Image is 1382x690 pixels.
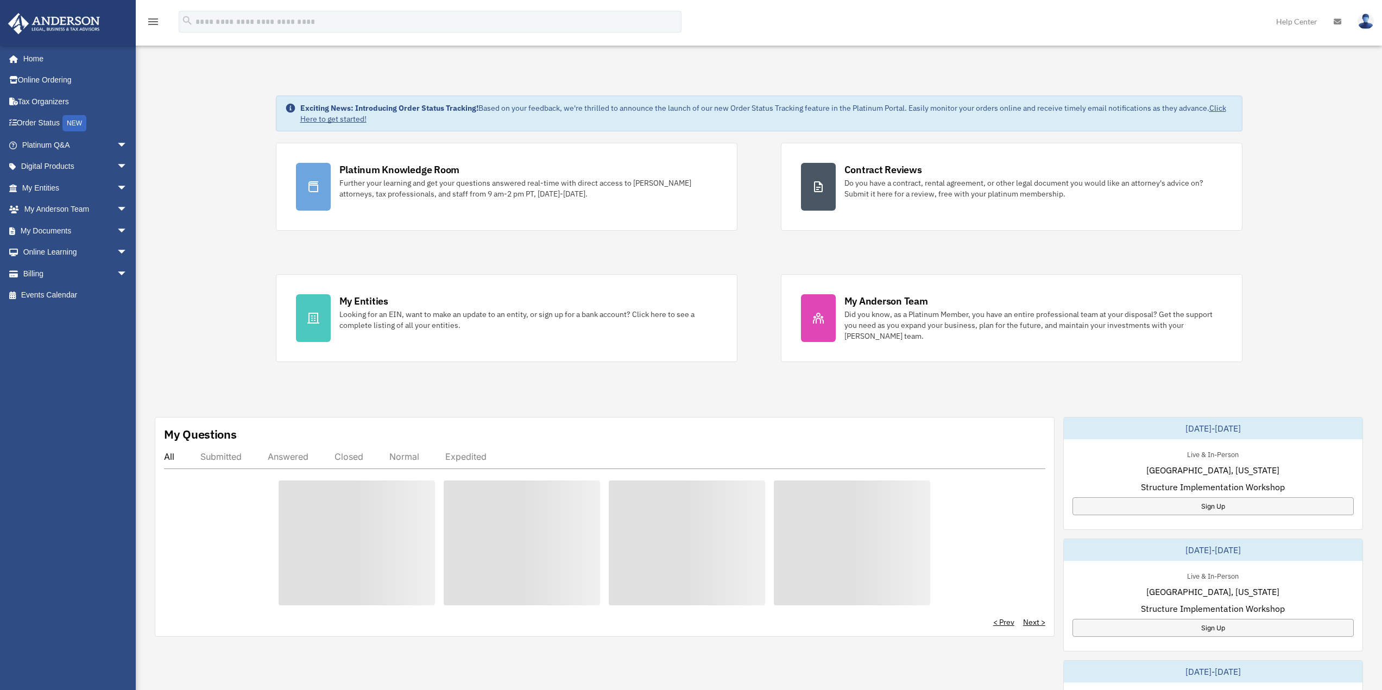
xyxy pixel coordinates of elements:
span: arrow_drop_down [117,242,138,264]
a: Platinum Q&Aarrow_drop_down [8,134,144,156]
div: Contract Reviews [844,163,922,176]
div: [DATE]-[DATE] [1064,417,1362,439]
a: My Anderson Teamarrow_drop_down [8,199,144,220]
a: Home [8,48,138,69]
a: Contract Reviews Do you have a contract, rental agreement, or other legal document you would like... [781,143,1242,231]
span: arrow_drop_down [117,177,138,199]
div: [DATE]-[DATE] [1064,661,1362,682]
a: Sign Up [1072,497,1354,515]
a: My Entities Looking for an EIN, want to make an update to an entity, or sign up for a bank accoun... [276,274,737,362]
div: Further your learning and get your questions answered real-time with direct access to [PERSON_NAM... [339,178,717,199]
div: My Questions [164,426,237,442]
div: Looking for an EIN, want to make an update to an entity, or sign up for a bank account? Click her... [339,309,717,331]
div: Live & In-Person [1178,448,1247,459]
span: [GEOGRAPHIC_DATA], [US_STATE] [1146,585,1279,598]
div: All [164,451,174,462]
div: Normal [389,451,419,462]
a: Events Calendar [8,284,144,306]
div: Live & In-Person [1178,569,1247,581]
a: Order StatusNEW [8,112,144,135]
a: Online Learningarrow_drop_down [8,242,144,263]
div: Answered [268,451,308,462]
div: Did you know, as a Platinum Member, you have an entire professional team at your disposal? Get th... [844,309,1222,341]
strong: Exciting News: Introducing Order Status Tracking! [300,103,478,113]
a: Online Ordering [8,69,144,91]
a: My Entitiesarrow_drop_down [8,177,144,199]
div: My Entities [339,294,388,308]
span: arrow_drop_down [117,220,138,242]
a: Next > [1023,617,1045,628]
img: User Pic [1358,14,1374,29]
span: Structure Implementation Workshop [1141,480,1285,493]
img: Anderson Advisors Platinum Portal [5,13,103,34]
div: Based on your feedback, we're thrilled to announce the launch of our new Order Status Tracking fe... [300,103,1233,124]
span: arrow_drop_down [117,156,138,178]
a: Sign Up [1072,619,1354,637]
a: Tax Organizers [8,91,144,112]
a: Click Here to get started! [300,103,1226,124]
a: menu [147,19,160,28]
a: My Anderson Team Did you know, as a Platinum Member, you have an entire professional team at your... [781,274,1242,362]
a: < Prev [993,617,1014,628]
a: My Documentsarrow_drop_down [8,220,144,242]
div: Do you have a contract, rental agreement, or other legal document you would like an attorney's ad... [844,178,1222,199]
a: Digital Productsarrow_drop_down [8,156,144,178]
div: [DATE]-[DATE] [1064,539,1362,561]
span: arrow_drop_down [117,134,138,156]
i: menu [147,15,160,28]
span: arrow_drop_down [117,199,138,221]
span: [GEOGRAPHIC_DATA], [US_STATE] [1146,464,1279,477]
a: Platinum Knowledge Room Further your learning and get your questions answered real-time with dire... [276,143,737,231]
span: arrow_drop_down [117,263,138,285]
div: Expedited [445,451,487,462]
a: Billingarrow_drop_down [8,263,144,284]
span: Structure Implementation Workshop [1141,602,1285,615]
div: NEW [62,115,86,131]
div: Closed [335,451,363,462]
div: Platinum Knowledge Room [339,163,460,176]
i: search [181,15,193,27]
div: My Anderson Team [844,294,928,308]
div: Submitted [200,451,242,462]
